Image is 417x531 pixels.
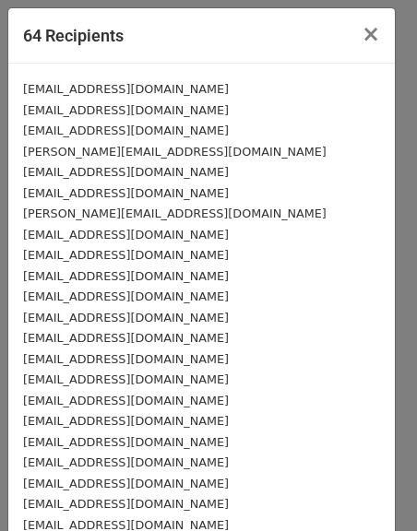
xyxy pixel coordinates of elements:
small: [EMAIL_ADDRESS][DOMAIN_NAME] [23,165,229,179]
iframe: Chat Widget [325,442,417,531]
small: [EMAIL_ADDRESS][DOMAIN_NAME] [23,455,229,469]
button: Close [347,8,395,60]
h5: 64 Recipients [23,23,124,48]
small: [EMAIL_ADDRESS][DOMAIN_NAME] [23,435,229,449]
small: [EMAIL_ADDRESS][DOMAIN_NAME] [23,269,229,283]
small: [PERSON_NAME][EMAIL_ADDRESS][DOMAIN_NAME] [23,145,327,159]
small: [EMAIL_ADDRESS][DOMAIN_NAME] [23,311,229,324]
small: [EMAIL_ADDRESS][DOMAIN_NAME] [23,248,229,262]
small: [EMAIL_ADDRESS][DOMAIN_NAME] [23,372,229,386]
small: [EMAIL_ADDRESS][DOMAIN_NAME] [23,103,229,117]
small: [EMAIL_ADDRESS][DOMAIN_NAME] [23,228,229,242]
span: × [362,21,380,47]
small: [EMAIL_ADDRESS][DOMAIN_NAME] [23,82,229,96]
small: [EMAIL_ADDRESS][DOMAIN_NAME] [23,477,229,490]
small: [EMAIL_ADDRESS][DOMAIN_NAME] [23,289,229,303]
small: [EMAIL_ADDRESS][DOMAIN_NAME] [23,352,229,366]
small: [EMAIL_ADDRESS][DOMAIN_NAME] [23,414,229,428]
small: [EMAIL_ADDRESS][DOMAIN_NAME] [23,331,229,345]
small: [EMAIL_ADDRESS][DOMAIN_NAME] [23,497,229,511]
small: [EMAIL_ADDRESS][DOMAIN_NAME] [23,186,229,200]
small: [PERSON_NAME][EMAIL_ADDRESS][DOMAIN_NAME] [23,206,327,220]
small: [EMAIL_ADDRESS][DOMAIN_NAME] [23,124,229,137]
small: [EMAIL_ADDRESS][DOMAIN_NAME] [23,394,229,407]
